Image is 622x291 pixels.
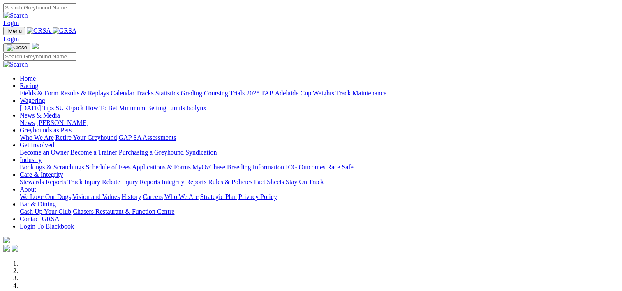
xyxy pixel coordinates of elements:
[55,104,83,111] a: SUREpick
[20,193,619,201] div: About
[20,156,42,163] a: Industry
[3,12,28,19] img: Search
[20,178,66,185] a: Stewards Reports
[185,149,217,156] a: Syndication
[20,134,54,141] a: Who We Are
[3,19,19,26] a: Login
[27,27,51,35] img: GRSA
[20,119,35,126] a: News
[132,164,191,171] a: Applications & Forms
[119,134,176,141] a: GAP SA Assessments
[36,119,88,126] a: [PERSON_NAME]
[20,127,72,134] a: Greyhounds as Pets
[20,149,619,156] div: Get Involved
[20,90,619,97] div: Racing
[20,119,619,127] div: News & Media
[286,178,324,185] a: Stay On Track
[20,104,54,111] a: [DATE] Tips
[20,112,60,119] a: News & Media
[3,237,10,243] img: logo-grsa-white.png
[20,223,74,230] a: Login To Blackbook
[20,82,38,89] a: Racing
[192,164,225,171] a: MyOzChase
[20,208,71,215] a: Cash Up Your Club
[20,201,56,208] a: Bar & Dining
[20,149,69,156] a: Become an Owner
[155,90,179,97] a: Statistics
[3,3,76,12] input: Search
[136,90,154,97] a: Tracks
[111,90,134,97] a: Calendar
[122,178,160,185] a: Injury Reports
[181,90,202,97] a: Grading
[336,90,386,97] a: Track Maintenance
[187,104,206,111] a: Isolynx
[254,178,284,185] a: Fact Sheets
[60,90,109,97] a: Results & Replays
[164,193,199,200] a: Who We Are
[3,52,76,61] input: Search
[143,193,163,200] a: Careers
[55,134,117,141] a: Retire Your Greyhound
[20,164,84,171] a: Bookings & Scratchings
[119,104,185,111] a: Minimum Betting Limits
[20,171,63,178] a: Care & Integrity
[8,28,22,34] span: Menu
[3,245,10,252] img: facebook.svg
[3,61,28,68] img: Search
[86,164,130,171] a: Schedule of Fees
[3,35,19,42] a: Login
[208,178,252,185] a: Rules & Policies
[20,193,71,200] a: We Love Our Dogs
[20,164,619,171] div: Industry
[7,44,27,51] img: Close
[20,75,36,82] a: Home
[200,193,237,200] a: Strategic Plan
[72,193,120,200] a: Vision and Values
[20,186,36,193] a: About
[238,193,277,200] a: Privacy Policy
[327,164,353,171] a: Race Safe
[162,178,206,185] a: Integrity Reports
[20,141,54,148] a: Get Involved
[20,178,619,186] div: Care & Integrity
[86,104,118,111] a: How To Bet
[121,193,141,200] a: History
[246,90,311,97] a: 2025 TAB Adelaide Cup
[20,134,619,141] div: Greyhounds as Pets
[313,90,334,97] a: Weights
[12,245,18,252] img: twitter.svg
[20,97,45,104] a: Wagering
[20,208,619,215] div: Bar & Dining
[204,90,228,97] a: Coursing
[227,164,284,171] a: Breeding Information
[67,178,120,185] a: Track Injury Rebate
[3,27,25,35] button: Toggle navigation
[70,149,117,156] a: Become a Trainer
[20,215,59,222] a: Contact GRSA
[229,90,245,97] a: Trials
[3,43,30,52] button: Toggle navigation
[119,149,184,156] a: Purchasing a Greyhound
[73,208,174,215] a: Chasers Restaurant & Function Centre
[20,90,58,97] a: Fields & Form
[32,43,39,49] img: logo-grsa-white.png
[286,164,325,171] a: ICG Outcomes
[20,104,619,112] div: Wagering
[53,27,77,35] img: GRSA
